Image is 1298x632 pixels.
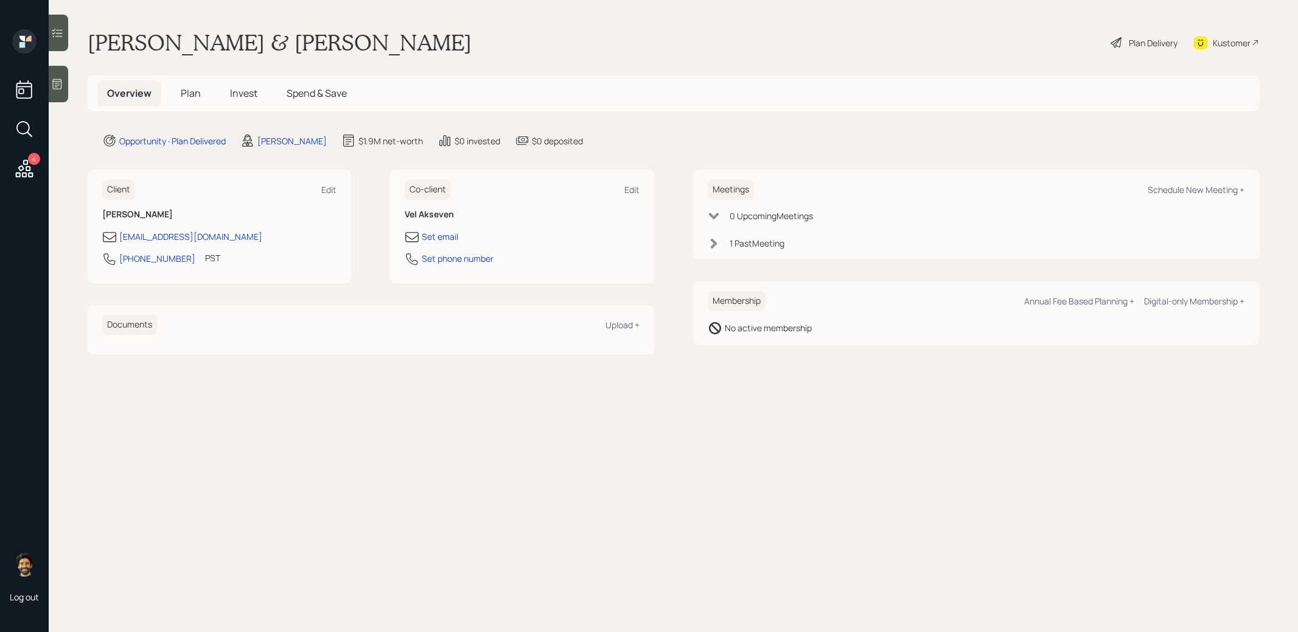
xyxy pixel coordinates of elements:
div: Edit [321,184,337,195]
div: Edit [624,184,640,195]
div: No active membership [725,321,812,334]
h6: Membership [708,291,766,311]
div: PST [205,251,220,264]
div: Plan Delivery [1129,37,1178,49]
span: Overview [107,86,152,100]
div: Set email [422,230,458,243]
div: $0 deposited [532,135,583,147]
div: Upload + [605,319,640,331]
div: [PHONE_NUMBER] [119,252,195,265]
h6: Meetings [708,180,754,200]
span: Spend & Save [287,86,347,100]
div: $1.9M net-worth [358,135,423,147]
div: 0 Upcoming Meeting s [730,209,813,222]
div: 1 Past Meeting [730,237,784,250]
div: $0 invested [455,135,500,147]
div: Schedule New Meeting + [1148,184,1244,195]
img: eric-schwartz-headshot.png [12,552,37,577]
div: Kustomer [1213,37,1251,49]
h6: [PERSON_NAME] [102,209,337,220]
h6: Client [102,180,135,200]
span: Invest [230,86,257,100]
div: Annual Fee Based Planning + [1024,295,1134,307]
h6: Vel Akseven [405,209,639,220]
div: Digital-only Membership + [1144,295,1244,307]
div: Set phone number [422,252,494,265]
div: [PERSON_NAME] [257,135,327,147]
h1: [PERSON_NAME] & [PERSON_NAME] [88,29,472,56]
div: Opportunity · Plan Delivered [119,135,226,147]
div: 4 [28,153,40,165]
div: Log out [10,591,39,603]
span: Plan [181,86,201,100]
h6: Co-client [405,180,451,200]
h6: Documents [102,315,157,335]
div: [EMAIL_ADDRESS][DOMAIN_NAME] [119,230,262,243]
